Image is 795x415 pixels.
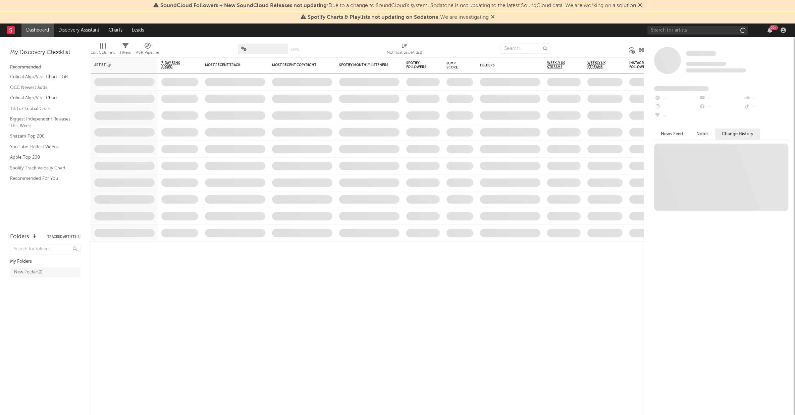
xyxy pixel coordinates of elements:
[547,61,571,69] span: Weekly US Streams
[647,26,748,35] input: Search for artists
[104,23,127,37] a: Charts
[120,40,131,60] div: Filters
[160,3,636,8] span: : Due to a change to SoundCloud's system, Sodatone is not updating to the latest SoundCloud data....
[10,84,74,91] a: OCC Newest Adds
[91,49,115,57] div: Edit Columns
[10,143,74,151] a: YouTube Hottest Videos
[10,73,74,81] a: Critical Algo/Viral Chart - GB
[94,63,145,67] div: Artist
[654,128,690,140] button: News Feed
[127,23,149,37] a: Leads
[480,63,530,67] div: Folders
[10,94,74,102] a: Critical Algo/Viral Chart
[699,94,743,103] div: --
[160,3,327,8] span: SoundCloud Followers + New SoundCloud Releases not updating
[500,44,551,54] input: Search...
[308,15,489,20] span: : We are investigating
[91,40,115,60] div: Edit Columns
[654,103,699,111] div: --
[10,258,81,266] div: My Folders
[715,128,760,140] button: Change History
[14,268,43,276] div: New Folder ( 0 )
[205,63,255,67] div: Most Recent Track
[690,128,715,140] button: Notes
[10,49,81,57] div: My Discovery Checklist
[272,63,322,67] div: Most Recent Copyright
[10,154,74,161] a: Apple Top 200
[686,50,716,57] a: Some Artist
[686,62,726,66] span: Tracking Since: [DATE]
[387,40,422,60] div: Notifications (Artist)
[10,164,74,172] a: Spotify Track Velocity Chart
[10,63,81,71] div: Recommended
[136,49,159,57] div: A&R Pipeline
[446,61,463,69] div: Jump Score
[686,68,746,72] span: 0 fans last week
[770,25,778,30] div: 99 +
[638,3,642,8] span: Dismiss
[654,94,699,103] div: --
[699,103,743,111] div: --
[21,23,54,37] a: Dashboard
[10,233,29,241] div: Folders
[339,63,389,67] div: Spotify Monthly Listeners
[10,175,74,182] a: Recommended For You
[10,245,81,254] input: Search for folders...
[10,267,81,277] a: New Folder(0)
[10,115,74,129] a: Biggest Independent Releases This Week
[491,15,495,20] span: Dismiss
[10,133,74,140] a: Shazam Top 200
[47,235,81,239] button: Tracked Artists(4)
[120,49,131,57] div: Filters
[744,103,788,111] div: --
[744,94,788,103] div: --
[161,61,188,69] span: 7-Day Fans Added
[587,61,613,69] span: Weekly UK Streams
[387,49,422,57] div: Notifications (Artist)
[10,105,74,112] a: TikTok Global Chart
[767,28,772,33] button: 99+
[136,40,159,60] div: A&R Pipeline
[629,61,653,69] div: Instagram Followers
[290,48,299,51] button: Save
[654,86,709,91] span: Fans Added by Platform
[308,15,438,20] span: Spotify Charts & Playlists not updating on Sodatone
[654,111,699,120] div: --
[686,51,716,56] span: Some Artist
[406,61,430,69] div: Spotify Followers
[54,23,104,37] a: Discovery Assistant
